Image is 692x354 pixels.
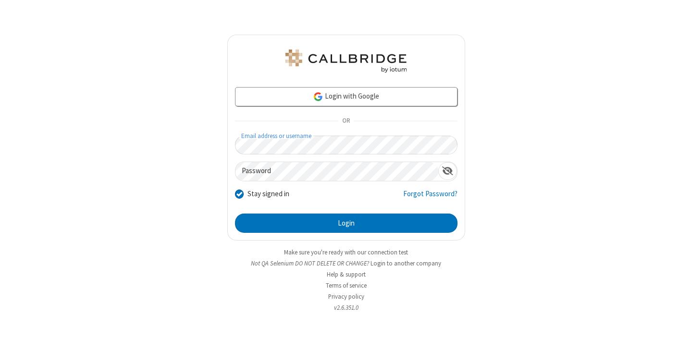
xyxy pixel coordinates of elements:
[313,91,323,102] img: google-icon.png
[235,87,457,106] a: Login with Google
[371,259,441,268] button: Login to another company
[227,259,465,268] li: Not QA Selenium DO NOT DELETE OR CHANGE?
[338,114,354,128] span: OR
[326,281,367,290] a: Terms of service
[328,292,364,301] a: Privacy policy
[327,270,366,278] a: Help & support
[438,162,457,180] div: Show password
[235,214,457,233] button: Login
[235,136,457,154] input: Email address or username
[284,50,408,73] img: QA Selenium DO NOT DELETE OR CHANGE
[284,248,408,256] a: Make sure you're ready with our connection test
[227,303,465,312] li: v2.6.351.0
[235,162,438,181] input: Password
[247,189,289,200] label: Stay signed in
[403,189,457,207] a: Forgot Password?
